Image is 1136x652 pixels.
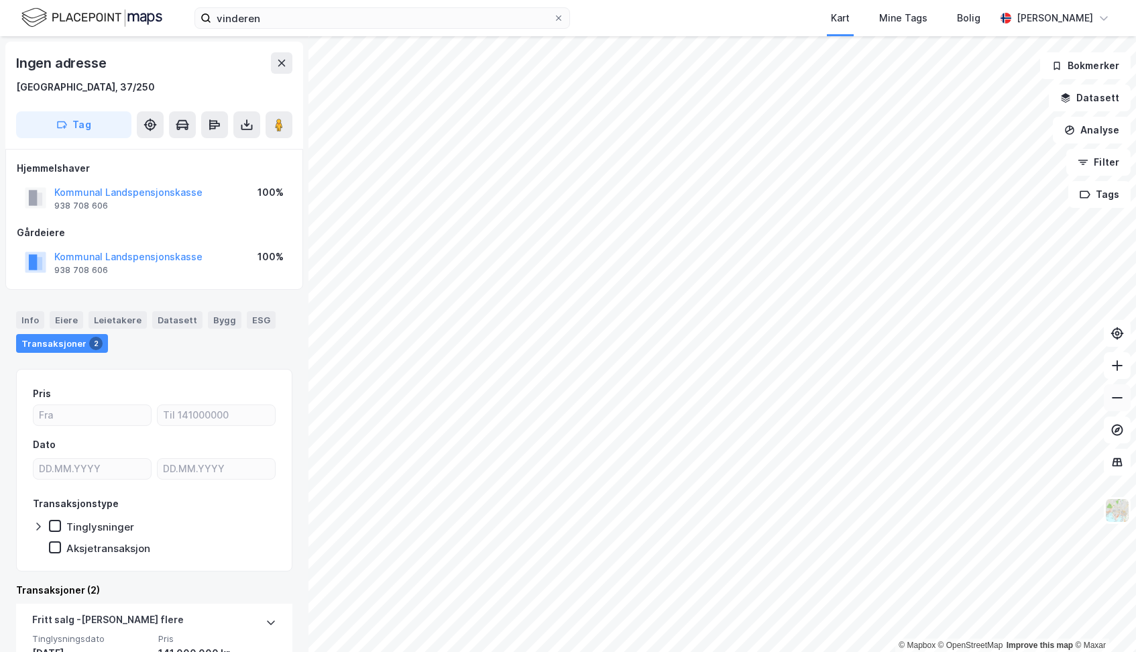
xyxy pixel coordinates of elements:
[938,641,1003,650] a: OpenStreetMap
[21,6,162,30] img: logo.f888ab2527a4732fd821a326f86c7f29.svg
[66,542,150,555] div: Aksjetransaksjon
[16,79,155,95] div: [GEOGRAPHIC_DATA], 37/250
[258,184,284,201] div: 100%
[32,612,184,633] div: Fritt salg - [PERSON_NAME] flere
[1104,498,1130,523] img: Z
[957,10,980,26] div: Bolig
[899,641,935,650] a: Mapbox
[258,249,284,265] div: 100%
[89,311,147,329] div: Leietakere
[158,405,275,425] input: Til 141000000
[1069,588,1136,652] iframe: Chat Widget
[247,311,276,329] div: ESG
[34,459,151,479] input: DD.MM.YYYY
[1066,149,1131,176] button: Filter
[16,311,44,329] div: Info
[50,311,83,329] div: Eiere
[32,633,150,645] span: Tinglysningsdato
[66,521,134,533] div: Tinglysninger
[211,8,553,28] input: Søk på adresse, matrikkel, gårdeiere, leietakere eller personer
[89,337,103,350] div: 2
[1017,10,1093,26] div: [PERSON_NAME]
[16,52,109,74] div: Ingen adresse
[1068,181,1131,208] button: Tags
[831,10,850,26] div: Kart
[152,311,203,329] div: Datasett
[1053,117,1131,144] button: Analyse
[34,405,151,425] input: Fra
[879,10,927,26] div: Mine Tags
[16,582,292,598] div: Transaksjoner (2)
[1049,85,1131,111] button: Datasett
[17,160,292,176] div: Hjemmelshaver
[16,111,131,138] button: Tag
[33,496,119,512] div: Transaksjonstype
[54,265,108,276] div: 938 708 606
[158,459,275,479] input: DD.MM.YYYY
[208,311,241,329] div: Bygg
[158,633,276,645] span: Pris
[1007,641,1073,650] a: Improve this map
[1069,588,1136,652] div: Kontrollprogram for chat
[33,437,56,453] div: Dato
[16,334,108,353] div: Transaksjoner
[17,225,292,241] div: Gårdeiere
[1040,52,1131,79] button: Bokmerker
[33,386,51,402] div: Pris
[54,201,108,211] div: 938 708 606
